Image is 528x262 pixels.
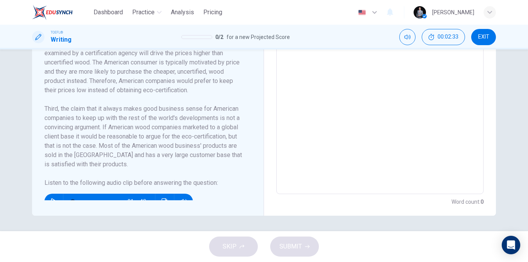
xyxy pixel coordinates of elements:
[399,29,416,45] div: Mute
[227,32,290,42] span: for a new Projected Score
[432,8,474,17] div: [PERSON_NAME]
[215,32,223,42] span: 0 / 2
[200,5,225,19] button: Pricing
[471,29,496,45] button: EXIT
[171,8,194,17] span: Analysis
[357,10,367,15] img: en
[168,5,197,19] button: Analysis
[422,29,465,45] button: 00:02:33
[32,5,73,20] img: EduSynch logo
[94,8,123,17] span: Dashboard
[32,5,90,20] a: EduSynch logo
[44,39,242,95] h6: Second, the costs a wood company pays to have their business examined by a certification agency w...
[451,197,484,206] h6: Word count :
[422,29,465,45] div: Hide
[132,8,155,17] span: Practice
[51,30,63,35] span: TOEFL®
[158,194,171,209] button: Click to see the audio transcription
[51,35,72,44] h1: Writing
[438,34,458,40] span: 00:02:33
[478,34,489,40] span: EXIT
[502,236,520,254] div: Open Intercom Messenger
[44,178,242,188] h6: Listen to the following audio clip before answering the question :
[414,6,426,19] img: Profile picture
[90,5,126,19] button: Dashboard
[44,104,242,169] h6: Third, the claim that it always makes good business sense for American companies to keep up with ...
[203,8,222,17] span: Pricing
[128,194,155,209] span: 01m 43s
[480,199,484,205] strong: 0
[129,5,165,19] button: Practice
